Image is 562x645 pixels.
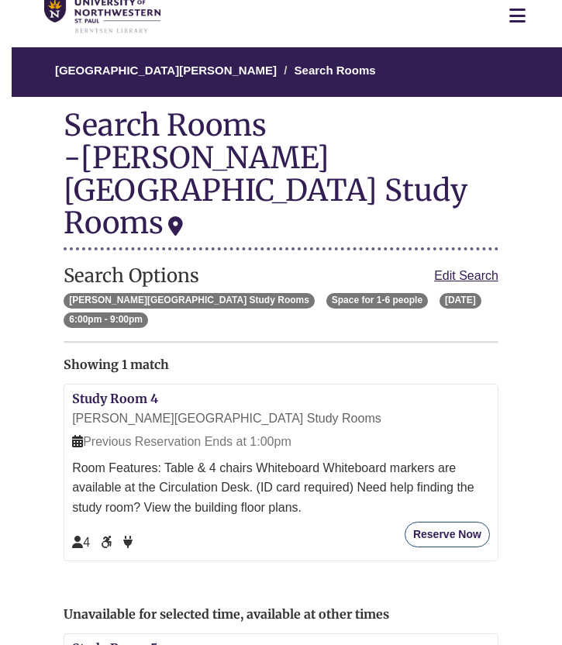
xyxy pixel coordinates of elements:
[72,458,490,518] div: Room Features: Table & 4 chairs Whiteboard Whiteboard markers are available at the Circulation De...
[101,536,115,549] span: Accessible Seat/Space
[72,435,291,448] span: Previous Reservation Ends at 1:00pm
[64,109,498,250] div: Search Rooms -
[123,536,133,549] span: Power Available
[295,64,376,77] a: Search Rooms
[64,47,498,97] nav: Breadcrumb
[55,64,277,77] a: [GEOGRAPHIC_DATA][PERSON_NAME]
[64,266,498,286] h2: Search Options
[434,266,498,286] a: Edit Search
[72,536,90,549] span: The capacity of this space
[64,608,498,622] h2: Unavailable for selected time, available at other times
[440,293,481,309] span: [DATE]
[64,293,315,309] span: [PERSON_NAME][GEOGRAPHIC_DATA] Study Rooms
[64,358,498,372] h2: Showing 1 match
[64,139,467,241] div: [PERSON_NAME][GEOGRAPHIC_DATA] Study Rooms
[405,522,490,547] button: Reserve Now
[72,391,158,406] a: Study Room 4
[64,312,148,328] span: 6:00pm - 9:00pm
[326,293,429,309] span: Space for 1-6 people
[72,409,490,429] div: [PERSON_NAME][GEOGRAPHIC_DATA] Study Rooms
